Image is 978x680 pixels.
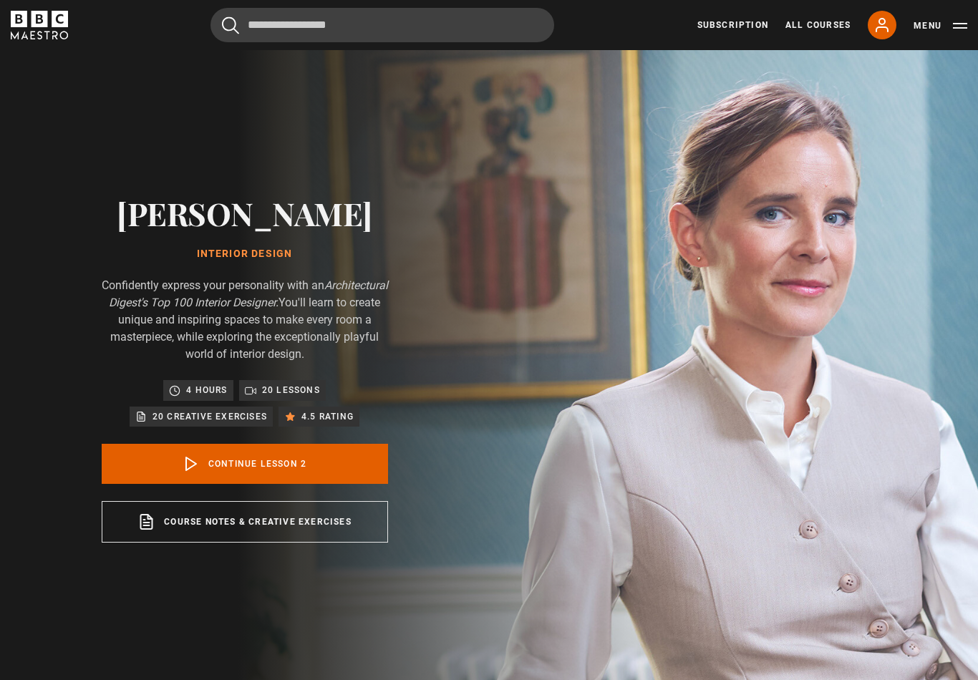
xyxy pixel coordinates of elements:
[301,409,354,424] p: 4.5 rating
[102,195,388,231] h2: [PERSON_NAME]
[102,277,388,363] p: Confidently express your personality with an You'll learn to create unique and inspiring spaces t...
[11,11,68,39] svg: BBC Maestro
[262,383,320,397] p: 20 lessons
[785,19,851,31] a: All Courses
[222,16,239,34] button: Submit the search query
[152,409,267,424] p: 20 creative exercises
[102,501,388,543] a: Course notes & creative exercises
[697,19,768,31] a: Subscription
[102,248,388,260] h1: Interior Design
[186,383,227,397] p: 4 hours
[210,8,554,42] input: Search
[914,19,967,33] button: Toggle navigation
[102,444,388,484] a: Continue lesson 2
[109,278,388,309] i: Architectural Digest's Top 100 Interior Designer.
